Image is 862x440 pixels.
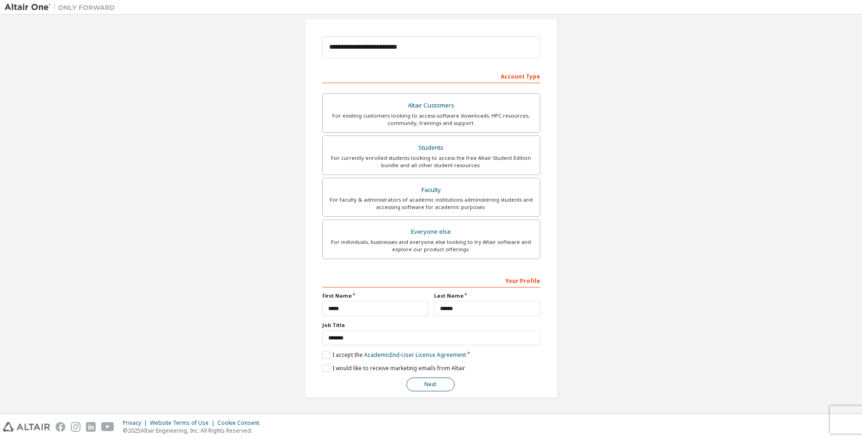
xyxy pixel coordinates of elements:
[328,184,534,197] div: Faculty
[322,273,540,288] div: Your Profile
[101,422,114,432] img: youtube.svg
[123,419,150,427] div: Privacy
[150,419,217,427] div: Website Terms of Use
[5,3,120,12] img: Altair One
[328,112,534,127] div: For existing customers looking to access software downloads, HPC resources, community, trainings ...
[217,419,265,427] div: Cookie Consent
[328,141,534,154] div: Students
[322,292,428,299] label: First Name
[328,99,534,112] div: Altair Customers
[322,68,540,83] div: Account Type
[328,238,534,253] div: For individuals, businesses and everyone else looking to try Altair software and explore our prod...
[3,422,50,432] img: altair_logo.svg
[322,364,465,372] label: I would like to receive marketing emails from Altair
[328,226,534,238] div: Everyone else
[56,422,65,432] img: facebook.svg
[322,351,466,359] label: I accept the
[364,351,466,359] a: Academic End-User License Agreement
[328,154,534,169] div: For currently enrolled students looking to access the free Altair Student Edition bundle and all ...
[322,322,540,329] label: Job Title
[328,196,534,211] div: For faculty & administrators of academic institutions administering students and accessing softwa...
[123,427,265,434] p: © 2025 Altair Engineering, Inc. All Rights Reserved.
[434,292,540,299] label: Last Name
[406,378,455,391] button: Next
[71,422,80,432] img: instagram.svg
[86,422,96,432] img: linkedin.svg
